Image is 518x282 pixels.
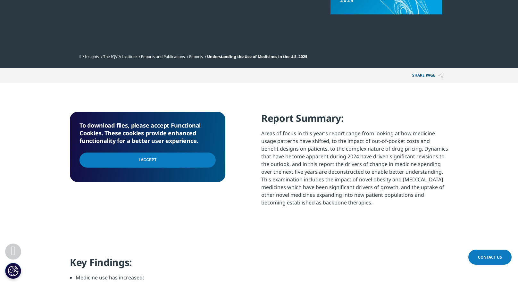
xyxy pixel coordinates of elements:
h4: Key Findings: [70,256,448,274]
h5: To download files, please accept Functional Cookies. These cookies provide enhanced functionality... [79,121,216,145]
a: Reports [189,54,203,59]
input: I Accept [79,153,216,168]
img: Share PAGE [439,73,443,78]
button: Cookies Settings [5,263,21,279]
a: Reports and Publications [141,54,185,59]
p: Share PAGE [407,68,448,83]
a: Contact Us [468,250,512,265]
button: Share PAGEShare PAGE [407,68,448,83]
h4: Report Summary: [261,112,448,129]
span: Understanding the Use of Medicines in the U.S. 2025 [207,54,307,59]
a: Insights [85,54,99,59]
span: Contact Us [478,254,502,260]
p: Areas of focus in this year’s report range from looking at how medicine usage patterns have shift... [261,129,448,211]
a: The IQVIA Institute [103,54,137,59]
